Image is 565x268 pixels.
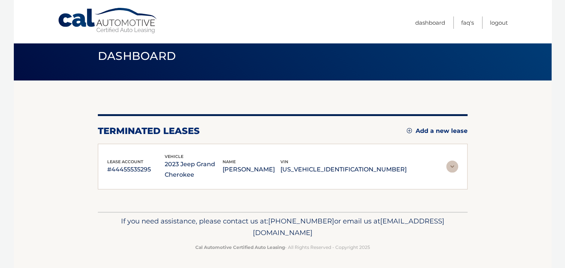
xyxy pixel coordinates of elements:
a: Dashboard [415,16,445,29]
span: lease account [107,159,143,164]
p: 2023 Jeep Grand Cherokee [165,159,223,180]
p: - All Rights Reserved - Copyright 2025 [103,243,463,251]
span: [PHONE_NUMBER] [268,217,334,225]
p: #44455535295 [107,164,165,175]
img: add.svg [407,128,412,133]
p: [US_VEHICLE_IDENTIFICATION_NUMBER] [280,164,407,175]
p: If you need assistance, please contact us at: or email us at [103,215,463,239]
a: Add a new lease [407,127,468,135]
img: accordion-rest.svg [446,161,458,173]
span: name [223,159,236,164]
strong: Cal Automotive Certified Auto Leasing [195,244,285,250]
a: Cal Automotive [58,7,158,34]
p: [PERSON_NAME] [223,164,280,175]
h2: terminated leases [98,125,200,137]
span: Dashboard [98,49,176,63]
a: Logout [490,16,508,29]
a: FAQ's [461,16,474,29]
span: vin [280,159,288,164]
span: vehicle [165,154,183,159]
